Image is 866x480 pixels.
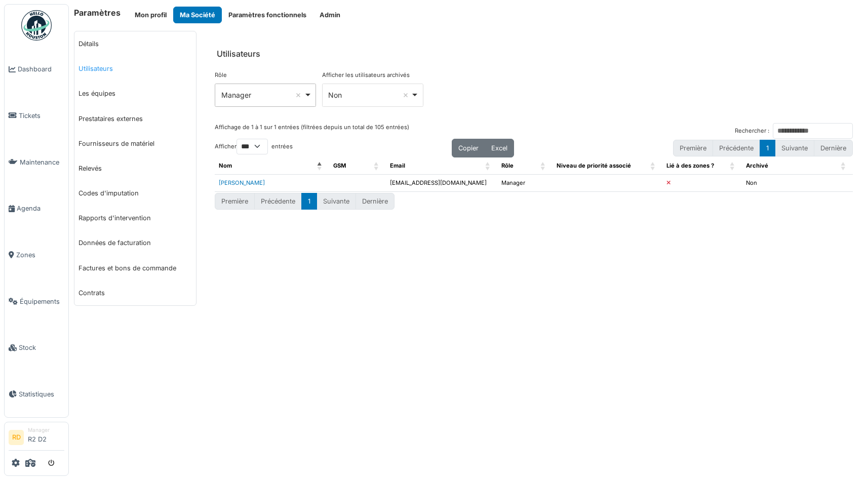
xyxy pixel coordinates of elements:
[650,157,656,174] span: Niveau de priorité associé : Activate to sort
[313,7,347,23] button: Admin
[5,185,68,232] a: Agenda
[5,278,68,325] a: Équipements
[557,162,631,169] span: Niveau de priorité associé
[760,140,775,156] button: 1
[5,93,68,139] a: Tickets
[173,7,222,23] button: Ma Société
[452,139,485,157] button: Copier
[540,157,546,174] span: Rôle: Activate to sort
[5,46,68,93] a: Dashboard
[401,90,411,100] button: Remove item: 'false'
[74,131,196,156] a: Fournisseurs de matériel
[74,56,196,81] a: Utilisateurs
[74,156,196,181] a: Relevés
[21,10,52,41] img: Badge_color-CXgf-gQk.svg
[74,31,196,56] a: Détails
[74,81,196,106] a: Les équipes
[9,430,24,445] li: RD
[221,90,304,100] div: Manager
[215,193,395,210] nav: pagination
[215,71,227,79] label: Rôle
[74,206,196,230] a: Rapports d'intervention
[74,181,196,206] a: Codes d'imputation
[74,8,121,18] h6: Paramètres
[20,157,64,167] span: Maintenance
[735,127,769,135] label: Rechercher :
[5,232,68,278] a: Zones
[390,162,405,169] span: Email
[17,204,64,213] span: Agenda
[215,139,293,154] label: Afficher entrées
[237,139,268,154] select: Afficherentrées
[18,64,64,74] span: Dashboard
[19,343,64,352] span: Stock
[5,139,68,185] a: Maintenance
[219,162,232,169] span: Nom
[301,193,317,210] button: 1
[386,174,497,191] td: [EMAIL_ADDRESS][DOMAIN_NAME]
[19,389,64,399] span: Statistiques
[74,106,196,131] a: Prestataires externes
[485,157,491,174] span: Email: Activate to sort
[293,90,303,100] button: Remove item: 'manager'
[730,157,736,174] span: Lié à des zones ?: Activate to sort
[19,111,64,121] span: Tickets
[74,256,196,281] a: Factures et bons de commande
[501,162,514,169] span: Rôle
[673,140,853,156] nav: pagination
[28,426,64,434] div: Manager
[374,157,380,174] span: GSM: Activate to sort
[28,426,64,448] li: R2 D2
[458,144,479,152] span: Copier
[217,49,260,59] h6: Utilisateurs
[5,371,68,418] a: Statistiques
[317,157,323,174] span: Nom: Activate to invert sorting
[215,123,409,139] div: Affichage de 1 à 1 sur 1 entrées (filtrées depuis un total de 105 entrées)
[333,162,346,169] span: GSM
[128,7,173,23] button: Mon profil
[20,297,64,306] span: Équipements
[491,144,507,152] span: Excel
[9,426,64,451] a: RD ManagerR2 D2
[841,157,847,174] span: : Activate to sort
[742,174,797,191] td: Non
[16,250,64,260] span: Zones
[497,174,553,191] td: Manager
[328,90,411,100] div: Non
[74,230,196,255] a: Données de facturation
[322,71,410,79] label: Afficher les utilisateurs archivés
[219,179,265,186] a: [PERSON_NAME]
[222,7,313,23] button: Paramètres fonctionnels
[5,325,68,371] a: Stock
[746,162,768,169] span: Archivé
[485,139,514,157] button: Excel
[666,162,714,169] span: Lié à des zones ?
[74,281,196,305] a: Contrats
